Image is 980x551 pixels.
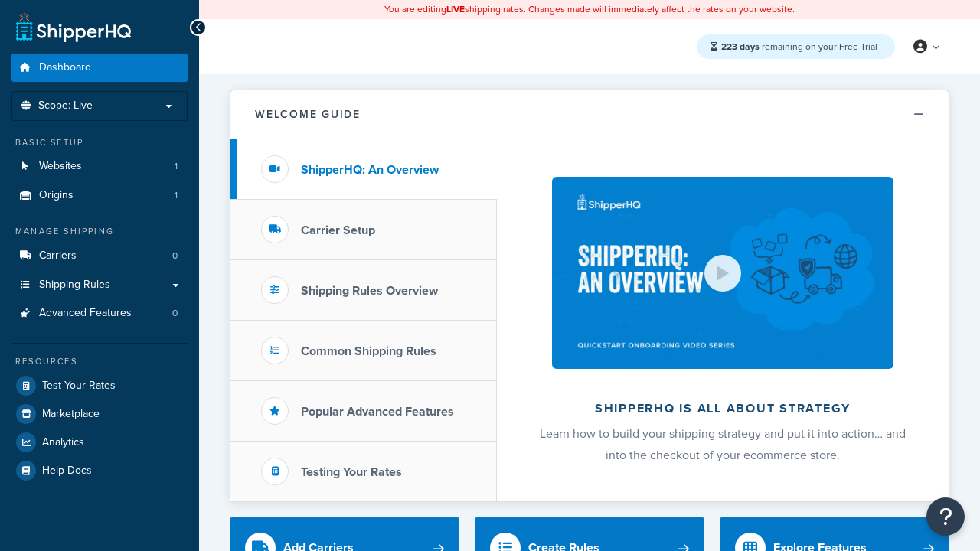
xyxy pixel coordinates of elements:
[175,160,178,173] span: 1
[301,163,439,177] h3: ShipperHQ: An Overview
[175,189,178,202] span: 1
[11,225,188,238] div: Manage Shipping
[537,402,908,416] h2: ShipperHQ is all about strategy
[39,249,77,262] span: Carriers
[721,40,877,54] span: remaining on your Free Trial
[11,355,188,368] div: Resources
[42,408,100,421] span: Marketplace
[39,61,91,74] span: Dashboard
[42,436,84,449] span: Analytics
[11,372,188,399] a: Test Your Rates
[11,299,188,328] li: Advanced Features
[172,249,178,262] span: 0
[39,307,132,320] span: Advanced Features
[926,497,965,536] button: Open Resource Center
[446,2,465,16] b: LIVE
[11,152,188,181] li: Websites
[11,271,188,299] a: Shipping Rules
[11,181,188,210] a: Origins1
[42,465,92,478] span: Help Docs
[301,465,402,479] h3: Testing Your Rates
[39,160,82,173] span: Websites
[11,152,188,181] a: Websites1
[39,189,73,202] span: Origins
[11,242,188,270] li: Carriers
[38,99,93,112] span: Scope: Live
[11,181,188,210] li: Origins
[11,457,188,484] a: Help Docs
[11,429,188,456] a: Analytics
[301,284,438,298] h3: Shipping Rules Overview
[172,307,178,320] span: 0
[540,425,906,464] span: Learn how to build your shipping strategy and put it into action… and into the checkout of your e...
[721,40,759,54] strong: 223 days
[11,54,188,82] a: Dashboard
[11,136,188,149] div: Basic Setup
[11,299,188,328] a: Advanced Features0
[301,405,454,419] h3: Popular Advanced Features
[42,380,116,393] span: Test Your Rates
[11,242,188,270] a: Carriers0
[301,344,436,358] h3: Common Shipping Rules
[39,279,110,292] span: Shipping Rules
[552,177,893,369] img: ShipperHQ is all about strategy
[255,109,361,120] h2: Welcome Guide
[301,223,375,237] h3: Carrier Setup
[230,90,949,139] button: Welcome Guide
[11,400,188,428] a: Marketplace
